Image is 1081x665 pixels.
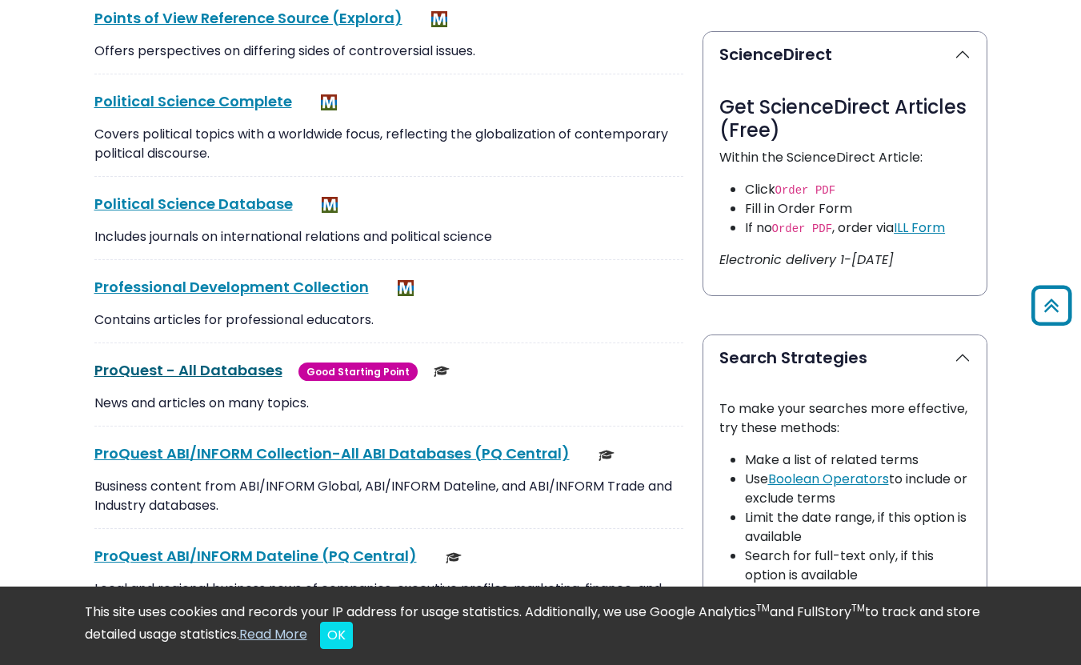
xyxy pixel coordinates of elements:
li: Fill in Order Form [745,199,971,218]
a: Points of View Reference Source (Explora) [94,8,402,28]
button: ScienceDirect [703,32,987,77]
sup: TM [851,601,865,615]
a: Political Science Database [94,194,293,214]
img: Scholarly or Peer Reviewed [599,447,615,463]
sup: TM [756,601,770,615]
button: Close [320,622,353,649]
img: MeL (Michigan electronic Library) [398,280,414,296]
a: Political Science Complete [94,91,292,111]
a: ProQuest - All Databases [94,360,282,380]
span: Good Starting Point [298,363,418,381]
a: Professional Development Collection [94,277,369,297]
a: Back to Top [1026,292,1077,318]
button: Search Strategies [703,335,987,380]
i: Electronic delivery 1-[DATE] [719,250,894,269]
p: Local and regional business news of companies, executive profiles, marketing, finance, and indust... [94,579,683,618]
li: If you need the article , limit to full-text only [745,585,971,623]
a: Read More [239,625,307,643]
a: ILL Form [894,218,945,237]
p: News and articles on many topics. [94,394,683,413]
li: Make a list of related terms [745,451,971,470]
li: If no , order via [745,218,971,238]
img: MeL (Michigan electronic Library) [321,94,337,110]
li: Click [745,180,971,199]
p: Covers political topics with a worldwide focus, reflecting the globalization of contemporary poli... [94,125,683,163]
li: Search for full-text only, if this option is available [745,547,971,585]
code: Order PDF [775,184,836,197]
img: MeL (Michigan electronic Library) [431,11,447,27]
a: ProQuest ABI/INFORM Collection-All ABI Databases (PQ Central) [94,443,570,463]
img: MeL (Michigan electronic Library) [322,197,338,213]
p: Within the ScienceDirect Article: [719,148,971,167]
li: Use to include or exclude terms [745,470,971,508]
img: Scholarly or Peer Reviewed [434,363,450,379]
a: Boolean Operators [768,470,889,488]
p: Business content from ABI/INFORM Global, ABI/INFORM Dateline, and ABI/INFORM Trade and Industry d... [94,477,683,515]
p: Offers perspectives on differing sides of controversial issues. [94,42,683,61]
div: This site uses cookies and records your IP address for usage statistics. Additionally, we use Goo... [85,603,997,649]
h3: Get ScienceDirect Articles (Free) [719,96,971,142]
p: Contains articles for professional educators. [94,310,683,330]
strong: now [883,585,911,603]
p: To make your searches more effective, try these methods: [719,399,971,438]
li: Limit the date range, if this option is available [745,508,971,547]
img: Scholarly or Peer Reviewed [446,550,462,566]
code: Order PDF [772,222,833,235]
a: ProQuest ABI/INFORM Dateline (PQ Central) [94,546,417,566]
p: Includes journals on international relations and political science [94,227,683,246]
